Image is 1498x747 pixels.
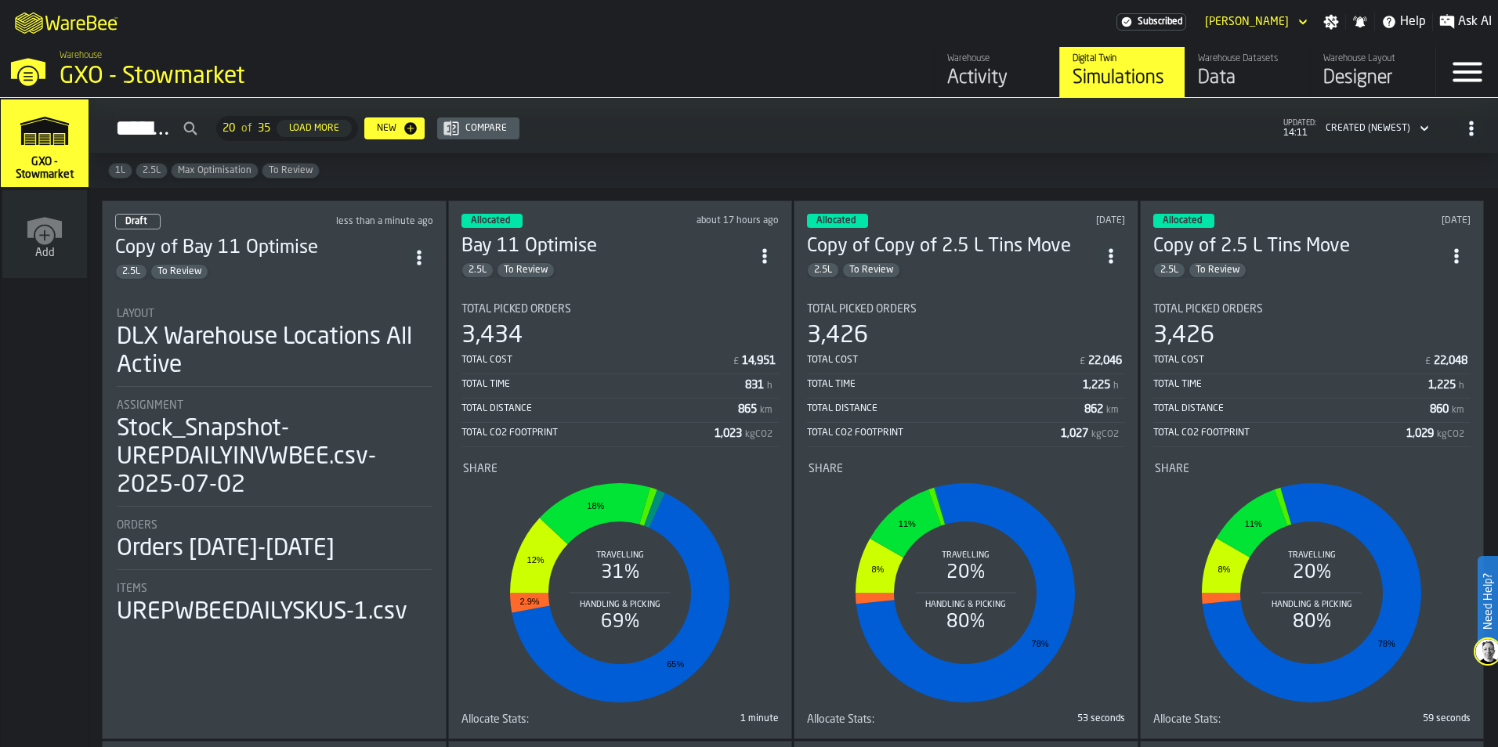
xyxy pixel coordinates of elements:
div: Stat Value [742,355,776,367]
div: Stat Value [1088,355,1122,367]
div: Title [1153,713,1221,726]
span: 14:11 [1283,128,1316,139]
div: Stat Value [1084,403,1103,416]
div: Total Cost [461,355,731,366]
div: Stat Value [1434,355,1467,367]
span: Share [1155,463,1189,475]
div: 3,426 [807,322,868,350]
div: 1 minute [535,713,780,724]
label: button-toggle-Ask AI [1433,13,1498,31]
div: Menu Subscription [1116,13,1186,31]
div: Orders [DATE]-[DATE] [117,535,335,563]
span: Items [117,583,147,595]
div: status-3 2 [1153,214,1214,228]
span: To Review [843,265,899,276]
span: 2.5L [136,165,167,176]
div: Updated: 09/06/2025, 09:57:47 Created: 09/06/2025, 09:55:57 [998,215,1125,226]
div: ItemListCard-DashboardItemContainer [794,200,1138,739]
div: stat-Items [117,583,432,626]
div: Title [463,463,778,475]
div: Title [461,303,780,316]
div: UREPWBEEDAILYSKUS-1.csv [117,598,407,626]
div: ItemListCard-DashboardItemContainer [102,200,447,739]
div: stat-Total Picked Orders [807,303,1125,447]
span: Orders [117,519,157,532]
span: To Review [498,265,554,276]
span: updated: [1283,119,1316,128]
div: Stat Value [715,428,742,440]
span: Allocate Stats: [1153,713,1221,726]
a: link-to-/wh/i/1f322264-80fa-4175-88bb-566e6213dfa5/simulations [1,99,89,190]
section: card-SimulationDashboardCard-draft [115,292,433,630]
a: link-to-/wh/i/1f322264-80fa-4175-88bb-566e6213dfa5/data [1185,47,1310,97]
div: stat-Orders [117,519,432,570]
h3: Copy of 2.5 L Tins Move [1153,234,1443,259]
div: Data [1198,66,1297,91]
div: Title [809,463,1123,475]
label: Need Help? [1479,558,1496,645]
span: h [1459,381,1464,392]
div: Simulations [1073,66,1172,91]
span: Allocate Stats: [807,713,874,726]
span: To Review [1189,265,1246,276]
div: Title [117,399,432,412]
span: Allocated [1163,216,1202,226]
a: link-to-/wh/i/1f322264-80fa-4175-88bb-566e6213dfa5/designer [1310,47,1435,97]
div: Total CO2 Footprint [461,428,715,438]
span: Draft [125,217,147,226]
h3: Copy of Copy of 2.5 L Tins Move [807,234,1097,259]
div: Total Cost [807,355,1076,366]
span: Help [1400,13,1426,31]
span: Layout [117,308,154,320]
span: £ [1080,356,1085,367]
div: Copy of Bay 11 Optimise [115,236,405,261]
div: stat-Total Picked Orders [461,303,780,447]
div: Updated: 17/08/2025, 21:02:20 Created: 03/07/2025, 15:27:19 [652,215,779,226]
div: stat-Allocate Stats: [1153,713,1471,726]
span: Allocated [816,216,856,226]
span: Subscribed [1138,16,1182,27]
span: Total Picked Orders [1153,303,1263,316]
span: 2.5L [116,266,147,277]
div: stat-Layout [117,308,432,387]
span: of [241,122,251,135]
div: Warehouse Layout [1323,53,1423,64]
div: Title [461,713,529,726]
div: Title [1155,463,1470,475]
div: Title [1153,303,1471,316]
div: Total CO2 Footprint [807,428,1061,438]
div: Title [117,308,432,320]
span: To Review [262,165,319,176]
label: button-toggle-Notifications [1346,14,1374,30]
div: stat-Share [463,463,778,710]
button: button-Compare [437,117,519,139]
div: Total Time [807,379,1083,390]
div: Stat Value [1430,403,1449,416]
div: ItemListCard-DashboardItemContainer [448,200,793,739]
label: button-toggle-Help [1375,13,1432,31]
span: h [1113,381,1119,392]
div: 3,434 [461,322,523,350]
span: kgCO2 [1437,429,1464,440]
span: Warehouse [60,50,102,61]
span: km [760,405,773,416]
span: Allocated [471,216,510,226]
div: status-3 2 [807,214,868,228]
a: link-to-/wh/i/1f322264-80fa-4175-88bb-566e6213dfa5/feed/ [934,47,1059,97]
div: Activity [947,66,1047,91]
div: Title [117,583,432,595]
div: Total Distance [807,403,1084,414]
div: Updated: 18/08/2025, 14:11:06 Created: 18/08/2025, 14:11:06 [299,216,433,227]
a: link-to-/wh/i/1f322264-80fa-4175-88bb-566e6213dfa5/simulations [1059,47,1185,97]
div: Total Distance [1153,403,1431,414]
div: stat-Total Picked Orders [1153,303,1471,447]
button: button-New [364,117,425,139]
div: Updated: 30/05/2025, 15:42:16 Created: 30/05/2025, 15:40:51 [1344,215,1471,226]
div: Total Cost [1153,355,1423,366]
div: Stock_Snapshot-UREPDAILYINVWBEE.csv-2025-07-02 [117,415,432,500]
div: status-3 2 [461,214,523,228]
